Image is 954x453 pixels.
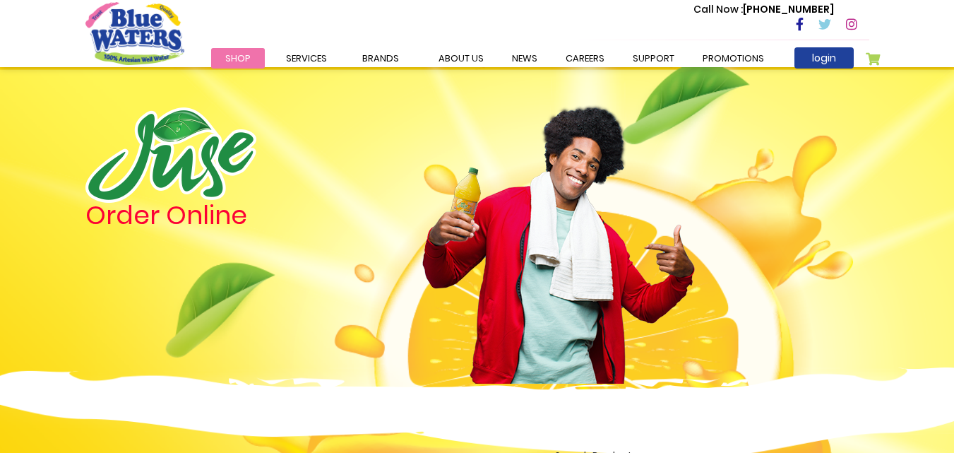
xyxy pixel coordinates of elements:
a: careers [551,48,619,69]
a: Brands [348,48,413,69]
a: Services [272,48,341,69]
span: Services [286,52,327,65]
a: about us [424,48,498,69]
span: Call Now : [693,2,743,16]
a: News [498,48,551,69]
img: man.png [421,81,696,384]
h4: Order Online [85,203,400,228]
img: logo [85,107,256,203]
a: Promotions [688,48,778,69]
a: store logo [85,2,184,64]
a: support [619,48,688,69]
span: Brands [362,52,399,65]
span: Shop [225,52,251,65]
a: login [794,47,854,69]
p: [PHONE_NUMBER] [693,2,834,17]
a: Shop [211,48,265,69]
